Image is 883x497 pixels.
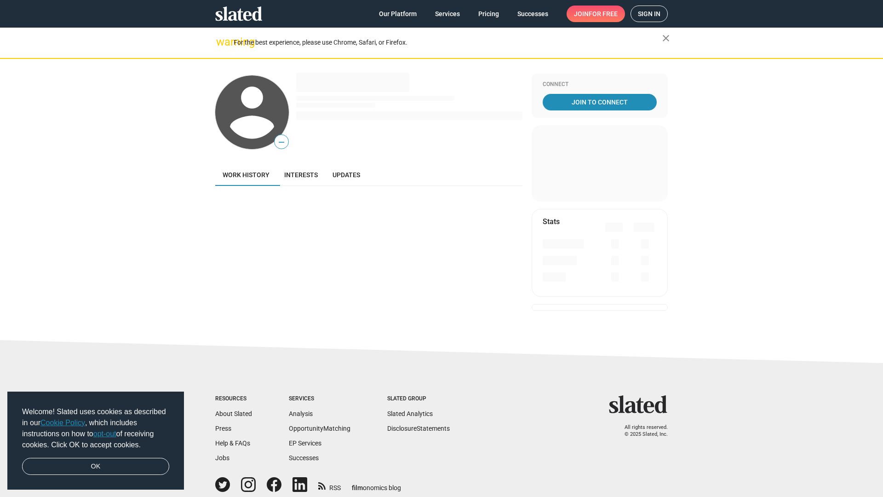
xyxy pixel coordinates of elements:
[325,164,367,186] a: Updates
[352,476,401,492] a: filmonomics blog
[22,406,169,451] span: Welcome! Slated uses cookies as described in our , which includes instructions on how to of recei...
[284,171,318,179] span: Interests
[543,94,657,110] a: Join To Connect
[471,6,506,22] a: Pricing
[234,36,662,49] div: For the best experience, please use Chrome, Safari, or Firefox.
[40,419,85,427] a: Cookie Policy
[289,439,321,447] a: EP Services
[215,454,229,462] a: Jobs
[478,6,499,22] span: Pricing
[215,164,277,186] a: Work history
[372,6,424,22] a: Our Platform
[333,171,360,179] span: Updates
[289,454,319,462] a: Successes
[215,425,231,432] a: Press
[22,458,169,475] a: dismiss cookie message
[352,484,363,491] span: film
[318,478,341,492] a: RSS
[543,81,657,88] div: Connect
[660,33,671,44] mat-icon: close
[545,94,655,110] span: Join To Connect
[216,36,227,47] mat-icon: warning
[387,395,450,403] div: Slated Group
[543,217,560,226] mat-card-title: Stats
[510,6,556,22] a: Successes
[215,439,250,447] a: Help & FAQs
[215,410,252,417] a: About Slated
[631,6,668,22] a: Sign in
[379,6,417,22] span: Our Platform
[435,6,460,22] span: Services
[615,424,668,438] p: All rights reserved. © 2025 Slated, Inc.
[223,171,269,179] span: Work history
[517,6,548,22] span: Successes
[387,410,433,417] a: Slated Analytics
[289,425,350,432] a: OpportunityMatching
[567,6,625,22] a: Joinfor free
[277,164,325,186] a: Interests
[387,425,450,432] a: DisclosureStatements
[275,136,288,148] span: —
[428,6,467,22] a: Services
[289,395,350,403] div: Services
[638,6,660,22] span: Sign in
[289,410,313,417] a: Analysis
[7,392,184,490] div: cookieconsent
[215,395,252,403] div: Resources
[93,430,116,438] a: opt-out
[574,6,618,22] span: Join
[589,6,618,22] span: for free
